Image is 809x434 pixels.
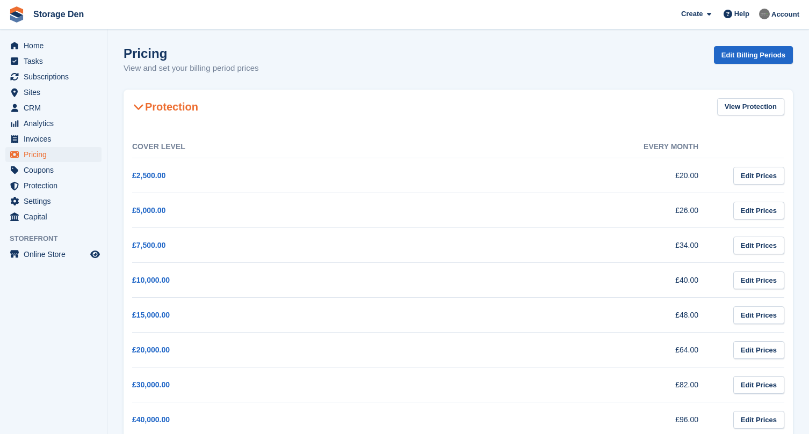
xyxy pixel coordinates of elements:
[733,306,784,324] a: Edit Prices
[426,367,720,402] td: £82.00
[24,116,88,131] span: Analytics
[5,194,102,209] a: menu
[5,147,102,162] a: menu
[5,116,102,131] a: menu
[24,100,88,115] span: CRM
[5,85,102,100] a: menu
[24,69,88,84] span: Subscriptions
[29,5,88,23] a: Storage Den
[733,167,784,185] a: Edit Prices
[714,46,793,64] a: Edit Billing Periods
[24,85,88,100] span: Sites
[124,46,259,61] h1: Pricing
[89,248,102,261] a: Preview store
[5,247,102,262] a: menu
[5,100,102,115] a: menu
[132,415,170,424] a: £40,000.00
[132,100,198,113] h2: Protection
[426,136,720,158] th: Every month
[10,233,107,244] span: Storefront
[717,98,784,116] a: View Protection
[132,206,165,215] a: £5,000.00
[5,131,102,146] a: menu
[132,136,426,158] th: Cover Level
[771,9,799,20] span: Account
[733,411,784,429] a: Edit Prices
[132,311,170,319] a: £15,000.00
[5,209,102,224] a: menu
[132,171,165,180] a: £2,500.00
[24,209,88,224] span: Capital
[132,276,170,284] a: £10,000.00
[426,333,720,367] td: £64.00
[9,6,25,23] img: stora-icon-8386f47178a22dfd0bd8f6a31ec36ba5ce8667c1dd55bd0f319d3a0aa187defe.svg
[24,178,88,193] span: Protection
[733,376,784,394] a: Edit Prices
[426,158,720,193] td: £20.00
[733,202,784,219] a: Edit Prices
[5,38,102,53] a: menu
[24,194,88,209] span: Settings
[426,193,720,228] td: £26.00
[5,69,102,84] a: menu
[733,271,784,289] a: Edit Prices
[132,380,170,389] a: £30,000.00
[24,247,88,262] span: Online Store
[426,263,720,298] td: £40.00
[681,9,703,19] span: Create
[426,228,720,263] td: £34.00
[24,54,88,69] span: Tasks
[132,345,170,354] a: £20,000.00
[426,298,720,333] td: £48.00
[24,163,88,178] span: Coupons
[733,237,784,254] a: Edit Prices
[759,9,770,19] img: Brian Barbour
[124,62,259,75] p: View and set your billing period prices
[24,147,88,162] span: Pricing
[5,178,102,193] a: menu
[132,241,165,249] a: £7,500.00
[24,38,88,53] span: Home
[5,54,102,69] a: menu
[24,131,88,146] span: Invoices
[5,163,102,178] a: menu
[733,341,784,359] a: Edit Prices
[734,9,749,19] span: Help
